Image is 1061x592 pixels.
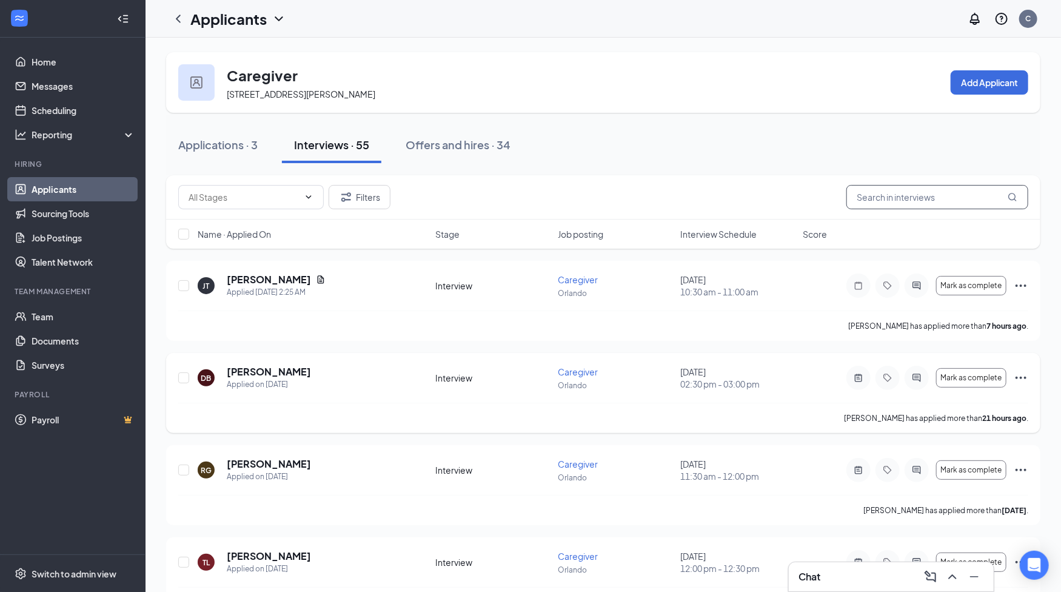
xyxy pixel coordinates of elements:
svg: Tag [880,373,895,383]
div: Applications · 3 [178,137,258,152]
div: DB [201,373,212,383]
a: PayrollCrown [32,408,135,432]
a: Team [32,304,135,329]
svg: Analysis [15,129,27,141]
span: Caregiver [558,274,598,285]
h5: [PERSON_NAME] [227,457,311,471]
span: [STREET_ADDRESS][PERSON_NAME] [227,89,375,99]
h1: Applicants [190,8,267,29]
svg: ActiveChat [909,373,924,383]
svg: Document [316,275,326,284]
svg: Tag [880,557,895,567]
button: Minimize [965,567,984,587]
h3: Caregiver [227,65,298,86]
svg: ActiveNote [851,465,866,475]
div: Reporting [32,129,136,141]
a: Home [32,50,135,74]
svg: WorkstreamLogo [13,12,25,24]
svg: Settings [15,568,27,580]
div: TL [202,557,210,568]
a: Scheduling [32,98,135,123]
p: Orlando [558,288,673,298]
svg: ActiveChat [909,557,924,567]
div: C [1026,13,1031,24]
svg: MagnifyingGlass [1008,192,1017,202]
svg: ChevronDown [272,12,286,26]
div: [DATE] [680,366,795,390]
div: Team Management [15,286,133,297]
svg: ActiveChat [909,281,924,291]
div: Open Intercom Messenger [1020,551,1049,580]
button: Mark as complete [936,460,1006,480]
svg: Minimize [967,570,982,584]
svg: Notifications [968,12,982,26]
div: [DATE] [680,458,795,482]
svg: ActiveNote [851,557,866,567]
div: RG [201,465,212,476]
span: Caregiver [558,551,598,562]
button: Filter Filters [329,185,390,209]
span: Caregiver [558,366,598,377]
a: Talent Network [32,250,135,274]
h5: [PERSON_NAME] [227,273,311,286]
img: user icon [190,76,202,89]
svg: Collapse [117,13,129,25]
svg: Note [851,281,866,291]
a: Surveys [32,353,135,377]
a: Documents [32,329,135,353]
a: Applicants [32,177,135,201]
div: [DATE] [680,550,795,574]
span: Interview Schedule [680,228,757,240]
span: Mark as complete [941,558,1002,567]
svg: Ellipses [1014,371,1028,385]
p: Orlando [558,473,673,483]
span: 11:30 am - 12:00 pm [680,470,795,482]
svg: Tag [880,465,895,475]
div: Offers and hires · 34 [406,137,510,152]
div: Interview [435,464,551,476]
input: All Stages [189,190,299,204]
a: Job Postings [32,226,135,250]
div: JT [203,281,210,291]
span: Stage [435,228,460,240]
div: Applied on [DATE] [227,471,311,483]
span: Score [803,228,827,240]
svg: ChevronLeft [171,12,186,26]
div: Interview [435,280,551,292]
div: Applied [DATE] 2:25 AM [227,286,326,298]
h5: [PERSON_NAME] [227,365,311,378]
p: Orlando [558,565,673,575]
p: [PERSON_NAME] has applied more than . [863,505,1028,516]
button: Mark as complete [936,553,1006,572]
a: Messages [32,74,135,98]
b: 21 hours ago [982,414,1026,423]
span: Job posting [558,228,603,240]
svg: ChevronDown [304,192,313,202]
div: Switch to admin view [32,568,116,580]
p: [PERSON_NAME] has applied more than . [848,321,1028,331]
div: [DATE] [680,274,795,298]
span: 02:30 pm - 03:00 pm [680,378,795,390]
a: Sourcing Tools [32,201,135,226]
div: Interviews · 55 [294,137,369,152]
svg: Ellipses [1014,555,1028,570]
button: Mark as complete [936,368,1006,388]
button: Mark as complete [936,276,1006,295]
button: Add Applicant [951,70,1028,95]
button: ComposeMessage [921,567,940,587]
svg: Tag [880,281,895,291]
span: Caregiver [558,459,598,469]
div: Applied on [DATE] [227,378,311,391]
p: [PERSON_NAME] has applied more than . [844,413,1028,423]
h5: [PERSON_NAME] [227,550,311,563]
b: [DATE] [1002,506,1026,515]
svg: QuestionInfo [994,12,1009,26]
svg: Filter [339,190,353,204]
p: Orlando [558,380,673,391]
span: Mark as complete [941,374,1002,382]
div: Interview [435,372,551,384]
svg: Ellipses [1014,463,1028,477]
button: ChevronUp [943,567,962,587]
h3: Chat [798,570,820,584]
